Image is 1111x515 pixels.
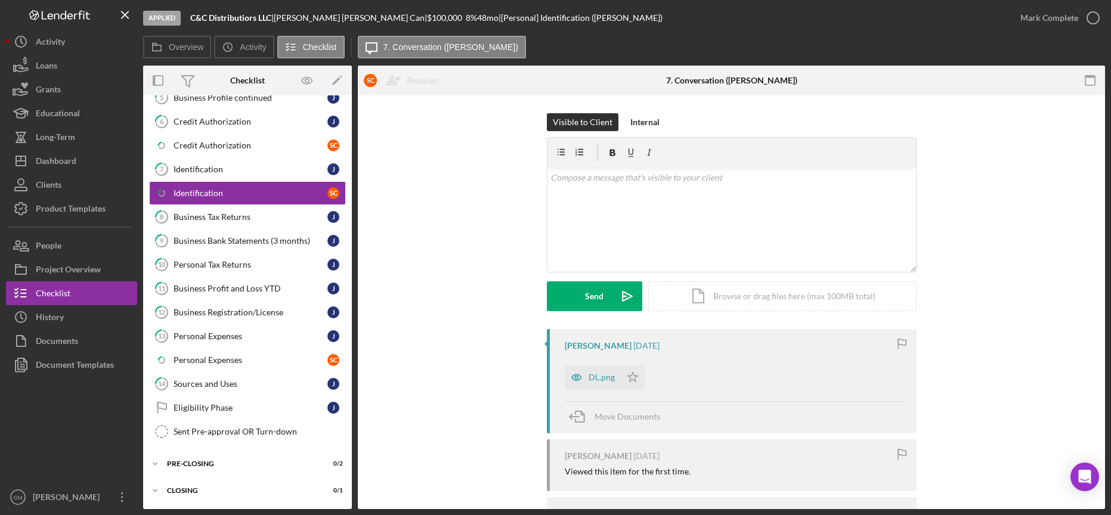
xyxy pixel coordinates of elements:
[327,163,339,175] div: J
[190,13,274,23] div: |
[36,257,101,284] div: Project Overview
[6,281,137,305] button: Checklist
[327,187,339,199] div: S C
[327,116,339,128] div: J
[149,420,346,443] a: Sent Pre-approval OR Turn-down
[327,378,339,390] div: J
[6,197,137,221] button: Product Templates
[6,305,137,329] button: History
[547,113,618,131] button: Visible to Client
[174,355,327,365] div: Personal Expenses
[149,300,346,324] a: 12Business Registration/LicenseJ
[36,149,76,176] div: Dashboard
[160,117,164,125] tspan: 6
[327,92,339,104] div: J
[158,332,165,340] tspan: 13
[149,348,346,372] a: Personal ExpensesSC
[149,277,346,300] a: 11Business Profit and Loss YTDJ
[174,308,327,317] div: Business Registration/License
[358,69,451,92] button: SCReassign
[6,101,137,125] button: Educational
[6,77,137,101] a: Grants
[630,113,660,131] div: Internal
[158,308,165,316] tspan: 12
[499,13,663,23] div: | [Personal] Identification ([PERSON_NAME])
[327,283,339,294] div: J
[174,236,327,246] div: Business Bank Statements (3 months)
[158,380,166,387] tspan: 14
[149,86,346,110] a: 5Business Profile continuedJ
[149,134,346,157] a: Credit AuthorizationSC
[149,324,346,348] a: 13Personal ExpensesJ
[466,13,477,23] div: 8 %
[6,173,137,197] button: Clients
[327,354,339,366] div: S C
[565,467,691,476] div: Viewed this item for the first time.
[565,365,645,389] button: DL.png
[174,379,327,389] div: Sources and Uses
[477,13,499,23] div: 48 mo
[36,305,64,332] div: History
[666,76,797,85] div: 7. Conversation ([PERSON_NAME])
[174,212,327,222] div: Business Tax Returns
[6,30,137,54] button: Activity
[6,125,137,149] button: Long-Term
[149,253,346,277] a: 10Personal Tax ReturnsJ
[174,165,327,174] div: Identification
[167,460,313,467] div: Pre-Closing
[383,42,518,52] label: 7. Conversation ([PERSON_NAME])
[427,13,462,23] span: $100,000
[321,460,343,467] div: 0 / 2
[6,234,137,257] button: People
[169,42,203,52] label: Overview
[149,181,346,205] a: IdentificationSC
[143,36,211,58] button: Overview
[190,13,271,23] b: C&C Distributiors LLC
[327,235,339,247] div: J
[6,149,137,173] button: Dashboard
[6,54,137,77] a: Loans
[595,411,660,421] span: Move Documents
[36,173,61,200] div: Clients
[327,259,339,271] div: J
[174,141,327,150] div: Credit Authorization
[364,74,377,87] div: S C
[585,281,604,311] div: Send
[6,353,137,377] button: Document Templates
[174,260,327,269] div: Personal Tax Returns
[553,113,612,131] div: Visible to Client
[633,451,660,461] time: 2025-06-26 22:50
[174,284,327,293] div: Business Profit and Loss YTD
[6,485,137,509] button: GM[PERSON_NAME]
[327,306,339,318] div: J
[158,260,166,268] tspan: 10
[36,281,70,308] div: Checklist
[1008,6,1105,30] button: Mark Complete
[167,487,313,494] div: Closing
[36,30,65,57] div: Activity
[565,451,632,461] div: [PERSON_NAME]
[149,205,346,229] a: 8Business Tax ReturnsJ
[174,93,327,103] div: Business Profile continued
[565,341,632,350] div: [PERSON_NAME]
[327,139,339,151] div: S C
[160,94,163,101] tspan: 5
[303,42,337,52] label: Checklist
[1070,463,1099,491] div: Open Intercom Messenger
[274,13,427,23] div: [PERSON_NAME] [PERSON_NAME] Can |
[547,281,642,311] button: Send
[6,257,137,281] button: Project Overview
[149,229,346,253] a: 9Business Bank Statements (3 months)J
[36,197,106,224] div: Product Templates
[149,372,346,396] a: 14Sources and UsesJ
[230,76,265,85] div: Checklist
[13,494,22,501] text: GM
